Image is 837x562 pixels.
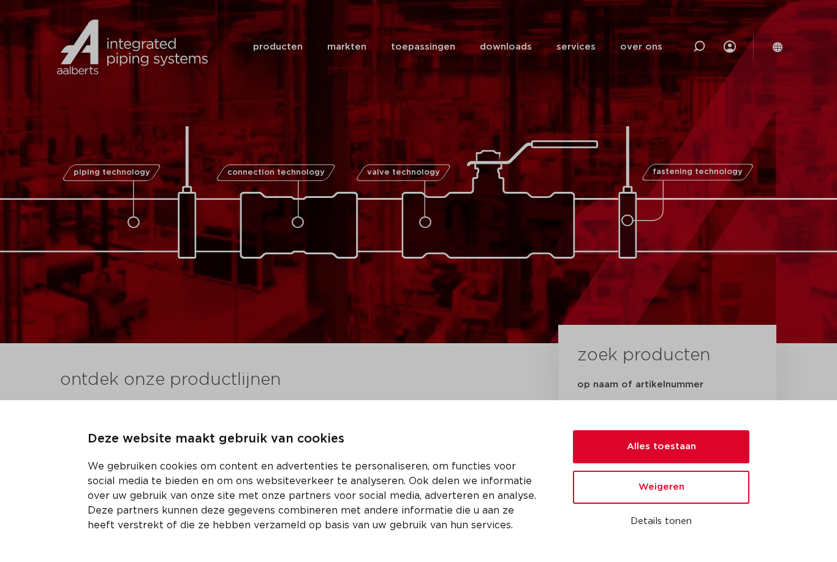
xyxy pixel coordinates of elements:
span: piping technology [73,169,150,177]
a: over ons [620,23,662,70]
h3: zoek producten [577,343,710,368]
p: We gebruiken cookies om content en advertenties te personaliseren, om functies voor social media ... [88,459,543,533]
span: valve technology [366,169,439,177]
a: services [556,23,596,70]
nav: Menu [253,23,662,70]
button: Weigeren [573,471,749,504]
button: Details tonen [573,511,749,532]
a: producten [253,23,303,70]
span: fastening technology [653,169,743,177]
label: op naam of artikelnummer [577,379,703,391]
span: connection technology [227,169,325,177]
a: toepassingen [391,23,455,70]
a: markten [327,23,366,70]
button: Alles toestaan [573,430,749,463]
p: Deze website maakt gebruik van cookies [88,430,543,449]
h3: ontdek onze productlijnen [60,368,517,392]
a: downloads [480,23,532,70]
